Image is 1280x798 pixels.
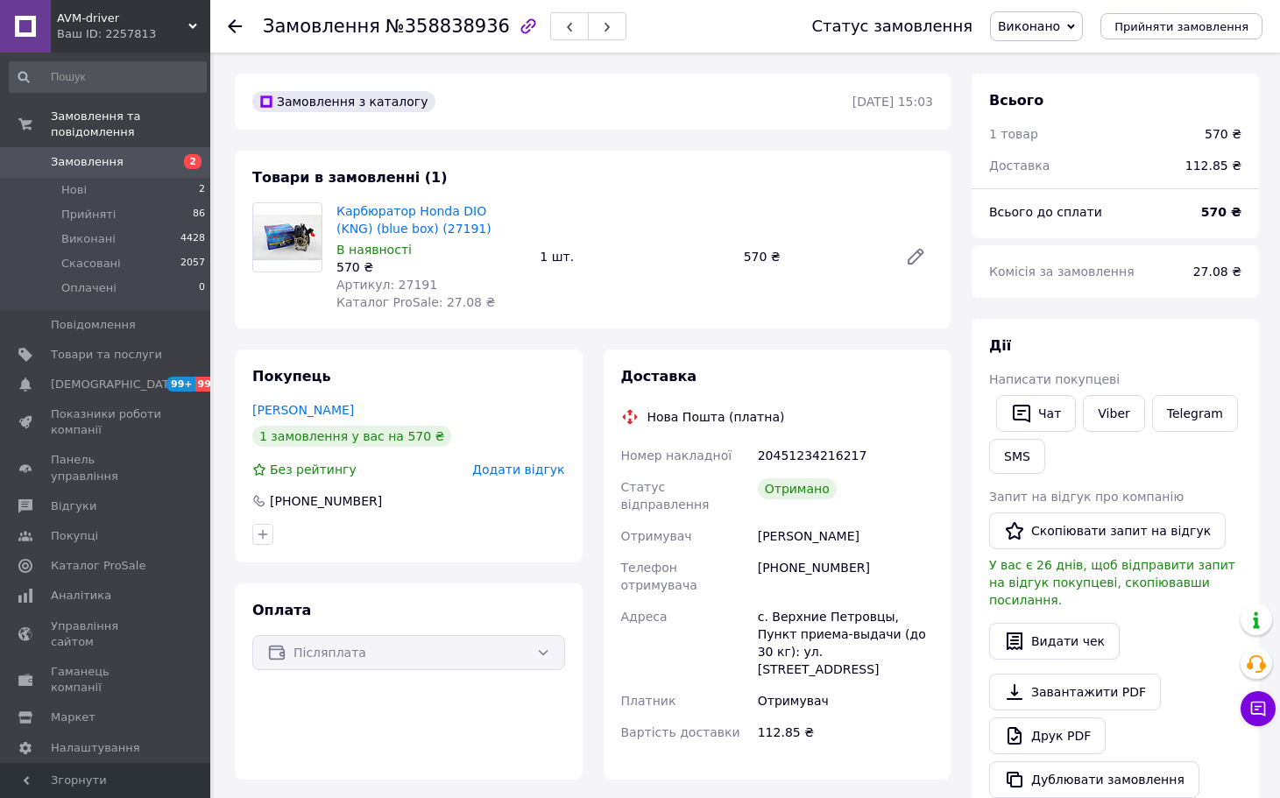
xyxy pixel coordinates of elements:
[253,215,322,259] img: Карбюратор Honda DIO (KNG) (blue box) (27191)
[51,740,140,756] span: Налаштування
[989,558,1235,607] span: У вас є 26 днів, щоб відправити запит на відгук покупцеві, скопіювавши посилання.
[51,710,95,725] span: Маркет
[252,426,451,447] div: 1 замовлення у вас на 570 ₴
[989,717,1106,754] a: Друк PDF
[996,395,1076,432] button: Чат
[621,694,676,708] span: Платник
[51,498,96,514] span: Відгуки
[228,18,242,35] div: Повернутися назад
[621,561,697,592] span: Телефон отримувача
[336,295,495,309] span: Каталог ProSale: 27.08 ₴
[754,520,937,552] div: [PERSON_NAME]
[989,337,1011,354] span: Дії
[268,492,384,510] div: [PHONE_NUMBER]
[1193,265,1241,279] span: 27.08 ₴
[252,169,448,186] span: Товари в замовленні (1)
[989,439,1045,474] button: SMS
[989,265,1135,279] span: Комісія за замовлення
[61,231,116,247] span: Виконані
[51,588,111,604] span: Аналітика
[621,529,692,543] span: Отримувач
[754,685,937,717] div: Отримувач
[898,239,933,274] a: Редагувати
[621,480,710,512] span: Статус відправлення
[621,610,668,624] span: Адреса
[852,95,933,109] time: [DATE] 15:03
[1205,125,1241,143] div: 570 ₴
[61,256,121,272] span: Скасовані
[9,61,207,93] input: Пошук
[1100,13,1262,39] button: Прийняти замовлення
[51,558,145,574] span: Каталог ProSale
[754,717,937,748] div: 112.85 ₴
[336,204,491,236] a: Карбюратор Honda DIO (KNG) (blue box) (27191)
[989,490,1184,504] span: Запит на відгук про компанію
[385,16,510,37] span: №358838936
[61,280,117,296] span: Оплачені
[51,317,136,333] span: Повідомлення
[61,182,87,198] span: Нові
[193,207,205,222] span: 86
[758,478,837,499] div: Отримано
[180,256,205,272] span: 2057
[270,463,357,477] span: Без рейтингу
[989,372,1120,386] span: Написати покупцеві
[533,244,736,269] div: 1 шт.
[1114,20,1248,33] span: Прийняти замовлення
[811,18,972,35] div: Статус замовлення
[1175,146,1252,185] div: 112.85 ₴
[166,377,195,392] span: 99+
[989,512,1226,549] button: Скопіювати запит на відгук
[336,278,437,292] span: Артикул: 27191
[252,368,331,385] span: Покупець
[263,16,380,37] span: Замовлення
[51,618,162,650] span: Управління сайтом
[998,19,1060,33] span: Виконано
[51,154,124,170] span: Замовлення
[180,231,205,247] span: 4428
[252,602,311,618] span: Оплата
[643,408,789,426] div: Нова Пошта (платна)
[199,182,205,198] span: 2
[57,26,210,42] div: Ваш ID: 2257813
[1201,205,1241,219] b: 570 ₴
[737,244,891,269] div: 570 ₴
[252,91,435,112] div: Замовлення з каталогу
[989,623,1120,660] button: Видати чек
[989,761,1199,798] button: Дублювати замовлення
[199,280,205,296] span: 0
[51,377,180,392] span: [DEMOGRAPHIC_DATA]
[51,109,210,140] span: Замовлення та повідомлення
[336,258,526,276] div: 570 ₴
[51,664,162,696] span: Гаманець компанії
[989,205,1102,219] span: Всього до сплати
[51,406,162,438] span: Показники роботи компанії
[252,403,354,417] a: [PERSON_NAME]
[1083,395,1144,432] a: Viber
[989,674,1161,710] a: Завантажити PDF
[621,725,740,739] span: Вартість доставки
[336,243,412,257] span: В наявності
[754,552,937,601] div: [PHONE_NUMBER]
[184,154,202,169] span: 2
[61,207,116,222] span: Прийняті
[989,92,1043,109] span: Всього
[57,11,188,26] span: AVM-driver
[621,368,697,385] span: Доставка
[51,347,162,363] span: Товари та послуги
[51,452,162,484] span: Панель управління
[195,377,224,392] span: 99+
[754,601,937,685] div: с. Верхние Петровцы, Пункт приема-выдачи (до 30 кг): ул. [STREET_ADDRESS]
[1241,691,1276,726] button: Чат з покупцем
[1152,395,1238,432] a: Telegram
[51,528,98,544] span: Покупці
[621,448,732,463] span: Номер накладної
[989,159,1050,173] span: Доставка
[754,440,937,471] div: 20451234216217
[989,127,1038,141] span: 1 товар
[472,463,564,477] span: Додати відгук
